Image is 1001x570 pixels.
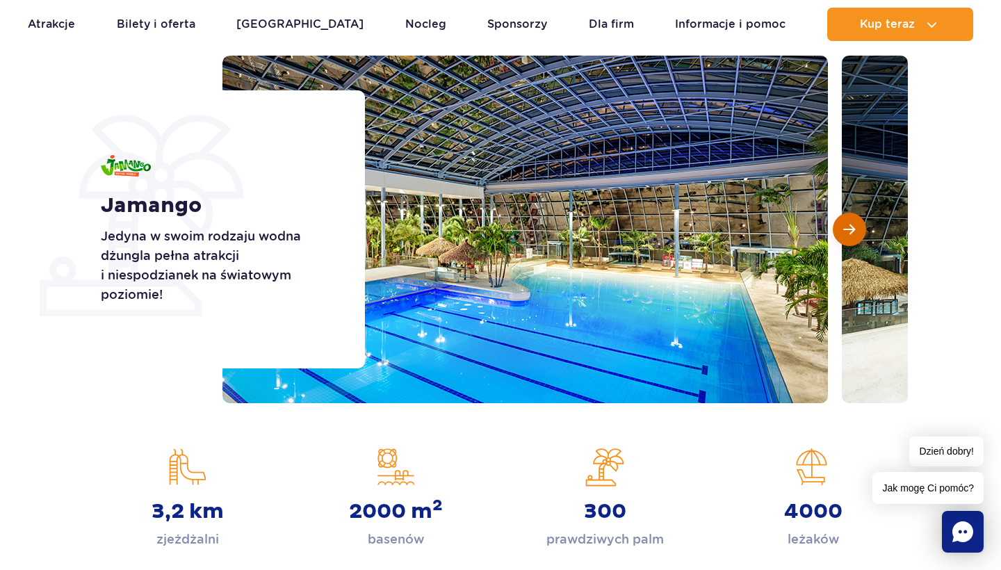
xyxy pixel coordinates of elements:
[589,8,634,41] a: Dla firm
[236,8,364,41] a: [GEOGRAPHIC_DATA]
[432,496,443,515] sup: 2
[349,499,443,524] strong: 2000 m
[833,213,866,246] button: Następny slajd
[909,437,984,466] span: Dzień dobry!
[788,530,839,549] p: leżaków
[28,8,75,41] a: Atrakcje
[675,8,786,41] a: Informacje i pomoc
[152,499,224,524] strong: 3,2 km
[487,8,547,41] a: Sponsorzy
[101,227,334,304] p: Jedyna w swoim rodzaju wodna dżungla pełna atrakcji i niespodzianek na światowym poziomie!
[784,499,843,524] strong: 4000
[405,8,446,41] a: Nocleg
[827,8,973,41] button: Kup teraz
[860,18,915,31] span: Kup teraz
[156,530,219,549] p: zjeżdżalni
[872,472,984,504] span: Jak mogę Ci pomóc?
[584,499,626,524] strong: 300
[546,530,664,549] p: prawdziwych palm
[101,193,334,218] h1: Jamango
[942,511,984,553] div: Chat
[368,530,424,549] p: basenów
[101,155,151,177] img: Jamango
[117,8,195,41] a: Bilety i oferta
